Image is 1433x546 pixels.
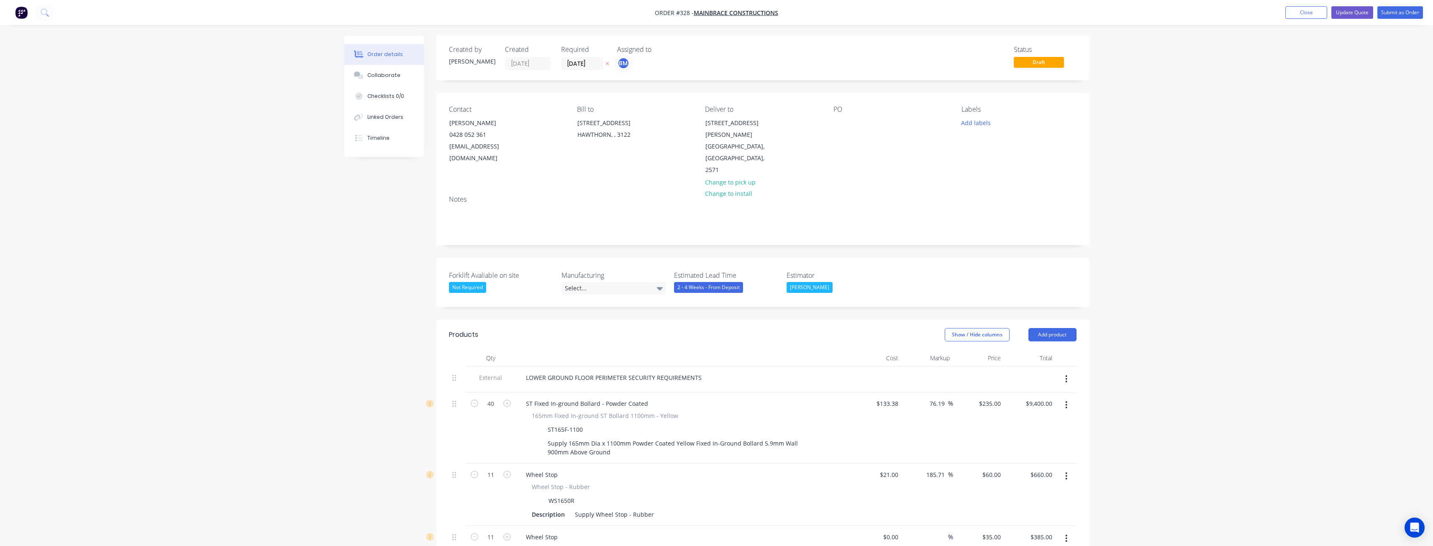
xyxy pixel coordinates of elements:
[572,508,657,520] div: Supply Wheel Stop - Rubber
[505,46,551,54] div: Created
[570,117,654,144] div: [STREET_ADDRESS]HAWTHORN, , 3122
[1285,6,1327,19] button: Close
[449,46,495,54] div: Created by
[561,282,666,295] div: Select...
[1028,328,1077,341] button: Add product
[787,282,833,293] div: [PERSON_NAME]
[344,107,424,128] button: Linked Orders
[700,176,760,187] button: Change to pick up
[367,134,390,142] div: Timeline
[561,46,607,54] div: Required
[957,117,995,128] button: Add labels
[367,51,403,58] div: Order details
[449,141,519,164] div: [EMAIL_ADDRESS][DOMAIN_NAME]
[1331,6,1373,19] button: Update Quote
[545,495,578,507] div: WS1650R
[561,270,666,280] label: Manufacturing
[617,57,630,69] button: BM
[577,117,647,129] div: [STREET_ADDRESS]
[344,44,424,65] button: Order details
[1405,518,1425,538] div: Open Intercom Messenger
[544,437,801,458] div: Supply 165mm Dia x 1100mm Powder Coated Yellow Fixed In-Ground Bollard 5.9mm Wall 900mm Above Ground
[787,270,891,280] label: Estimator
[449,282,486,293] div: Not Required
[698,117,782,176] div: [STREET_ADDRESS][PERSON_NAME][GEOGRAPHIC_DATA], [GEOGRAPHIC_DATA], 2571
[1014,57,1064,67] span: Draft
[442,117,526,164] div: [PERSON_NAME]0428 052 361[EMAIL_ADDRESS][DOMAIN_NAME]
[705,117,775,129] div: [STREET_ADDRESS]
[674,282,743,293] div: 2 - 4 Weeks - From Deposit
[961,105,1076,113] div: Labels
[532,482,590,491] span: Wheel Stop - Rubber
[902,350,953,367] div: Markup
[449,57,495,66] div: [PERSON_NAME]
[367,92,404,100] div: Checklists 0/0
[617,46,701,54] div: Assigned to
[953,350,1005,367] div: Price
[449,195,1077,203] div: Notes
[705,129,775,176] div: [PERSON_NAME][GEOGRAPHIC_DATA], [GEOGRAPHIC_DATA], 2571
[449,270,554,280] label: Forklift Avaliable on site
[519,531,564,543] div: Wheel Stop
[544,423,586,436] div: ST165F-1100
[528,508,568,520] div: Description
[1377,6,1423,19] button: Submit as Order
[948,399,953,408] span: %
[851,350,902,367] div: Cost
[367,72,400,79] div: Collaborate
[577,129,647,141] div: HAWTHORN, , 3122
[945,328,1010,341] button: Show / Hide columns
[532,411,678,420] span: 165mm Fixed In-ground ST Bollard 1100mm - Yellow
[449,129,519,141] div: 0428 052 361
[577,105,692,113] div: Bill to
[344,86,424,107] button: Checklists 0/0
[694,9,778,17] a: Mainbrace Constructions
[344,128,424,149] button: Timeline
[519,469,564,481] div: Wheel Stop
[705,105,820,113] div: Deliver to
[655,9,694,17] span: Order #328 -
[833,105,948,113] div: PO
[1004,350,1056,367] div: Total
[948,470,953,479] span: %
[1014,46,1077,54] div: Status
[15,6,28,19] img: Factory
[367,113,403,121] div: Linked Orders
[449,330,478,340] div: Products
[519,372,708,384] div: LOWER GROUND FLOOR PERIMETER SECURITY REQUIREMENTS
[469,373,513,382] span: External
[344,65,424,86] button: Collaborate
[466,350,516,367] div: Qty
[519,397,655,410] div: ST Fixed In-ground Bollard - Powder Coated
[674,270,779,280] label: Estimated Lead Time
[700,188,756,199] button: Change to install
[449,105,564,113] div: Contact
[449,117,519,129] div: [PERSON_NAME]
[948,532,953,542] span: %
